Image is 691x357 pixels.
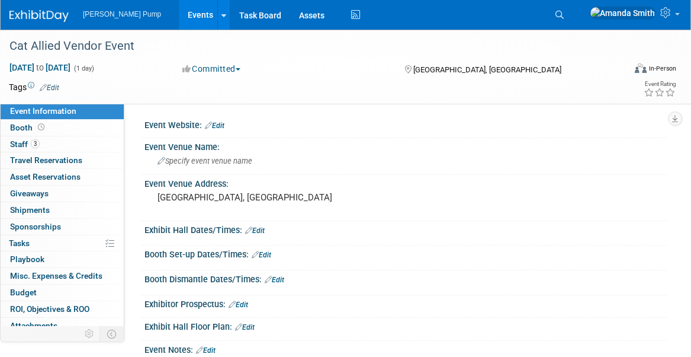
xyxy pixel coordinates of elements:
[73,65,94,72] span: (1 day)
[10,155,82,165] span: Travel Reservations
[10,139,40,149] span: Staff
[10,205,50,215] span: Shipments
[1,120,124,136] a: Booth
[144,138,667,153] div: Event Venue Name:
[252,251,271,259] a: Edit
[10,271,102,280] span: Misc. Expenses & Credits
[635,63,647,73] img: Format-Inperson.png
[9,238,30,248] span: Tasks
[1,251,124,267] a: Playbook
[648,64,676,73] div: In-Person
[590,7,655,20] img: Amanda Smith
[1,318,124,334] a: Attachments
[1,136,124,152] a: Staff3
[144,246,667,261] div: Booth Set-up Dates/Times:
[144,221,667,237] div: Exhibit Hall Dates/Times:
[10,288,37,297] span: Budget
[413,65,561,74] span: [GEOGRAPHIC_DATA], [GEOGRAPHIC_DATA]
[196,346,216,355] a: Edit
[158,157,252,165] span: Specify event venue name
[36,123,47,132] span: Booth not reserved yet
[1,285,124,301] a: Budget
[265,276,284,284] a: Edit
[573,62,676,79] div: Event Format
[31,139,40,148] span: 3
[5,36,611,57] div: Cat Allied Vendor Event
[10,172,81,181] span: Asset Reservations
[10,321,57,330] span: Attachments
[144,295,667,311] div: Exhibitor Prospectus:
[644,81,676,87] div: Event Rating
[100,326,124,342] td: Toggle Event Tabs
[178,63,245,75] button: Committed
[245,227,265,235] a: Edit
[10,222,61,231] span: Sponsorships
[10,189,49,198] span: Giveaways
[1,169,124,185] a: Asset Reservations
[144,116,667,132] div: Event Website:
[144,318,667,333] div: Exhibit Hall Floor Plan:
[1,219,124,235] a: Sponsorships
[229,301,248,309] a: Edit
[158,192,349,203] pre: [GEOGRAPHIC_DATA], [GEOGRAPHIC_DATA]
[10,123,47,132] span: Booth
[1,202,124,218] a: Shipments
[205,122,224,130] a: Edit
[83,10,161,18] span: [PERSON_NAME] Pump
[144,175,667,190] div: Event Venue Address:
[10,304,89,314] span: ROI, Objectives & ROO
[1,103,124,119] a: Event Information
[9,10,69,22] img: ExhibitDay
[40,84,59,92] a: Edit
[34,63,46,72] span: to
[144,270,667,286] div: Booth Dismantle Dates/Times:
[1,235,124,251] a: Tasks
[10,254,44,264] span: Playbook
[1,152,124,168] a: Travel Reservations
[1,268,124,284] a: Misc. Expenses & Credits
[1,186,124,202] a: Giveaways
[235,323,255,332] a: Edit
[144,341,667,356] div: Event Notes:
[10,106,76,116] span: Event Information
[9,62,71,73] span: [DATE] [DATE]
[9,81,59,93] td: Tags
[1,301,124,317] a: ROI, Objectives & ROO
[79,326,100,342] td: Personalize Event Tab Strip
